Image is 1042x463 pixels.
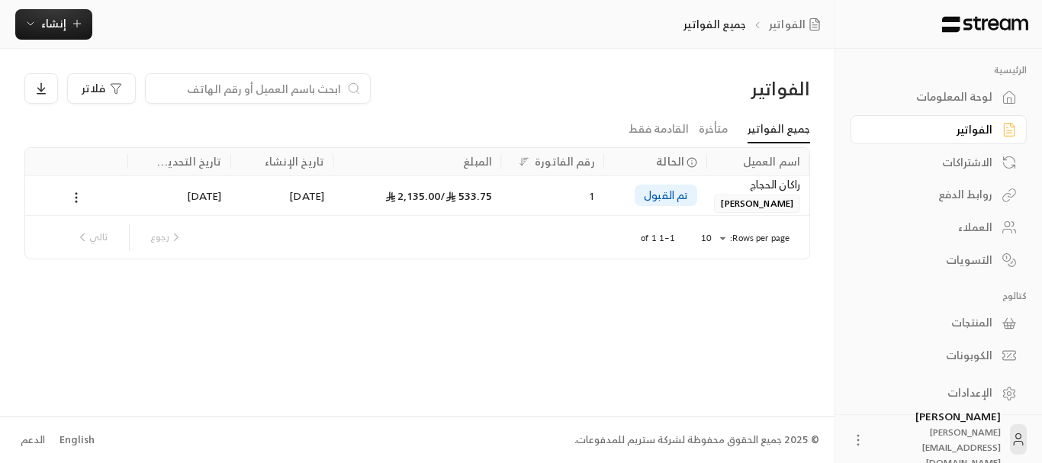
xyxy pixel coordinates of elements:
[510,176,595,215] div: 1
[748,116,810,143] a: جميع الفواتير
[743,152,800,171] div: اسم العميل
[870,155,992,170] div: الاشتراكات
[137,176,222,215] div: [DATE]
[625,76,810,101] div: الفواتير
[41,14,66,33] span: إنشاء
[343,176,492,215] div: 2,135.00
[870,252,992,268] div: التسويات
[67,73,136,104] button: فلاتر
[851,64,1027,76] p: الرئيسية
[851,341,1027,371] a: الكوبونات
[265,152,324,171] div: تاريخ الإنشاء
[870,348,992,363] div: الكوبونات
[644,188,688,203] span: تم القبول
[515,153,533,171] button: Sort
[683,17,826,32] nav: breadcrumb
[15,426,50,454] a: الدعم
[574,432,819,448] div: © 2025 جميع الحقوق محفوظة لشركة ستريم للمدفوعات.
[641,232,675,244] p: 1–1 of 1
[59,432,95,448] div: English
[870,220,992,235] div: العملاء
[870,122,992,137] div: الفواتير
[440,186,492,205] span: 533.75 /
[157,152,222,171] div: تاريخ التحديث
[851,308,1027,338] a: المنتجات
[851,245,1027,275] a: التسويات
[15,9,92,40] button: إنشاء
[716,176,800,193] div: راكان الحجاج
[699,116,728,143] a: متأخرة
[629,116,689,143] a: القادمة فقط
[870,187,992,202] div: روابط الدفع
[155,80,341,97] input: ابحث باسم العميل أو رقم الهاتف
[851,378,1027,408] a: الإعدادات
[851,147,1027,177] a: الاشتراكات
[769,17,827,32] a: الفواتير
[693,229,730,248] div: 10
[851,290,1027,302] p: كتالوج
[714,195,800,213] span: [PERSON_NAME]
[683,17,746,32] p: جميع الفواتير
[851,115,1027,145] a: الفواتير
[941,16,1030,33] img: Logo
[851,213,1027,243] a: العملاء
[870,385,992,400] div: الإعدادات
[535,152,594,171] div: رقم الفاتورة
[851,82,1027,112] a: لوحة المعلومات
[656,153,684,169] span: الحالة
[240,176,324,215] div: [DATE]
[870,315,992,330] div: المنتجات
[851,180,1027,210] a: روابط الدفع
[82,83,105,94] span: فلاتر
[463,152,492,171] div: المبلغ
[870,89,992,104] div: لوحة المعلومات
[730,232,790,244] p: Rows per page:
